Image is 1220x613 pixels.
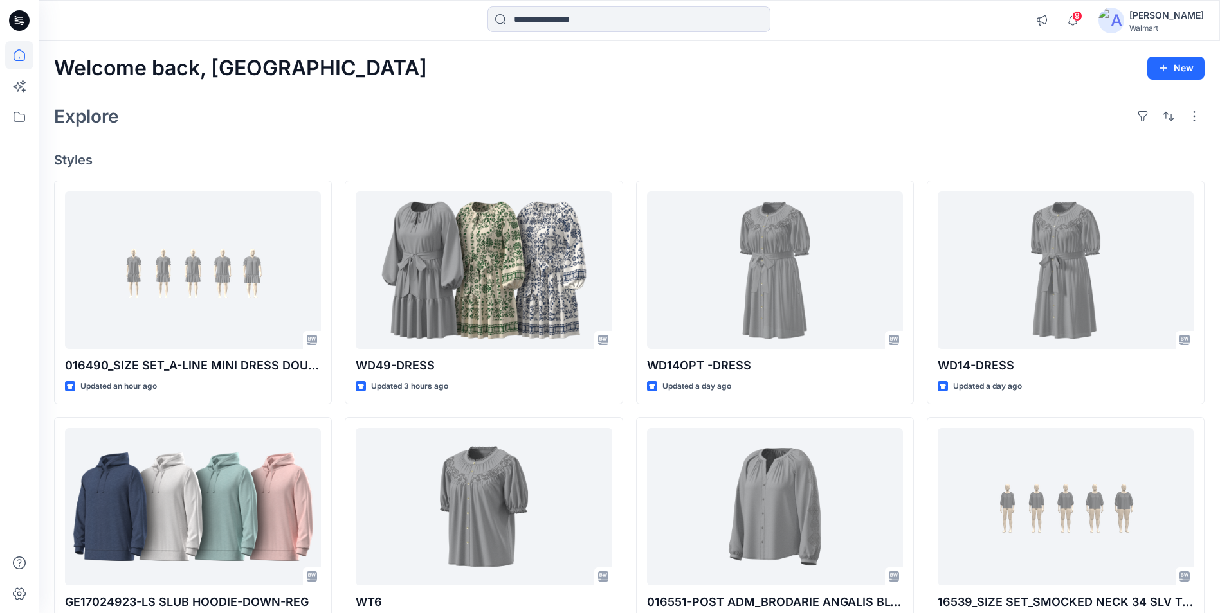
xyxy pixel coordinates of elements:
[938,191,1194,349] a: WD14-DRESS
[938,593,1194,611] p: 16539_SIZE SET_SMOCKED NECK 34 SLV TOP
[662,380,731,393] p: Updated a day ago
[647,191,903,349] a: WD14OPT -DRESS
[647,428,903,585] a: 016551-POST ADM_BRODARIE ANGALIS BLOUSE
[647,357,903,375] p: WD14OPT -DRESS
[356,191,612,349] a: WD49-DRESS
[1147,57,1205,80] button: New
[938,357,1194,375] p: WD14-DRESS
[1129,23,1204,33] div: Walmart
[953,380,1022,393] p: Updated a day ago
[54,57,427,80] h2: Welcome back, [GEOGRAPHIC_DATA]
[80,380,157,393] p: Updated an hour ago
[356,357,612,375] p: WD49-DRESS
[54,152,1205,168] h4: Styles
[1129,8,1204,23] div: [PERSON_NAME]
[54,106,119,127] h2: Explore
[65,593,321,611] p: GE17024923-LS SLUB HOODIE-DOWN-REG
[938,428,1194,585] a: 16539_SIZE SET_SMOCKED NECK 34 SLV TOP
[1098,8,1124,33] img: avatar
[371,380,448,393] p: Updated 3 hours ago
[1072,11,1082,21] span: 9
[356,593,612,611] p: WT6
[65,428,321,585] a: GE17024923-LS SLUB HOODIE-DOWN-REG
[65,191,321,349] a: 016490_SIZE SET_A-LINE MINI DRESS DOUBLE CLOTH
[647,593,903,611] p: 016551-POST ADM_BRODARIE ANGALIS BLOUSE
[356,428,612,585] a: WT6
[65,357,321,375] p: 016490_SIZE SET_A-LINE MINI DRESS DOUBLE CLOTH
